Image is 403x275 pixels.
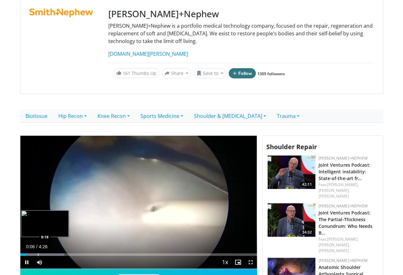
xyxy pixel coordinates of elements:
[268,203,315,237] img: 5807bf09-abca-4062-84b7-711dbcc3ea56.150x105_q85_crop-smart_upscale.jpg
[53,109,92,123] a: Hip Recon
[327,236,358,242] a: [PERSON_NAME],
[257,71,285,76] a: 1305 followers
[20,109,53,123] a: Biotissue
[20,253,257,256] div: Progress Bar
[135,109,189,123] a: Sports Medicine
[319,203,368,209] a: [PERSON_NAME]+Nephew
[20,136,257,269] video-js: Video Player
[271,109,305,123] a: Trauma
[20,256,33,269] button: Pause
[319,242,350,248] a: [PERSON_NAME],
[108,9,374,19] h3: [PERSON_NAME]+Nephew
[26,244,35,249] span: 0:06
[268,156,315,189] a: 42:11
[268,156,315,189] img: 68fb0319-defd-40d2-9a59-ac066b7d8959.150x105_q85_crop-smart_upscale.jpg
[21,210,69,237] img: image.jpeg
[319,156,368,161] a: [PERSON_NAME]+Nephew
[319,236,378,254] div: Feat.
[113,68,159,78] a: 161 Thumbs Up
[300,229,314,235] span: 34:32
[92,109,135,123] a: Knee Recon
[108,50,188,57] a: [DOMAIN_NAME][PERSON_NAME]
[162,68,191,78] button: Share
[319,182,378,199] div: Feat.
[232,256,244,269] button: Enable picture-in-picture mode
[268,203,315,237] a: 34:32
[319,162,371,181] a: Joint Ventures Podcast: Intelligent instability: State-of-the-art fr…
[229,68,256,78] button: Follow
[300,182,314,187] span: 42:11
[266,142,317,151] span: Shoulder Repair
[33,256,46,269] button: Mute
[319,188,350,193] a: [PERSON_NAME],
[327,182,358,187] a: [PERSON_NAME],
[36,244,38,249] span: /
[319,258,368,263] a: [PERSON_NAME]+Nephew
[319,248,349,253] a: [PERSON_NAME]
[219,256,232,269] button: Playback Rate
[108,22,374,45] p: [PERSON_NAME]+Nephew is a portfolio medical technology company, focused on the repair, regenerati...
[194,68,226,78] button: Save to
[123,70,130,76] span: 161
[189,109,271,123] a: Shoulder & [MEDICAL_DATA]
[244,256,257,269] button: Fullscreen
[39,244,47,249] span: 4:26
[319,193,349,199] a: [PERSON_NAME]
[319,210,373,236] a: Joint Ventures Podcast: The Partial-Thickness Conundrum: Who Needs B…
